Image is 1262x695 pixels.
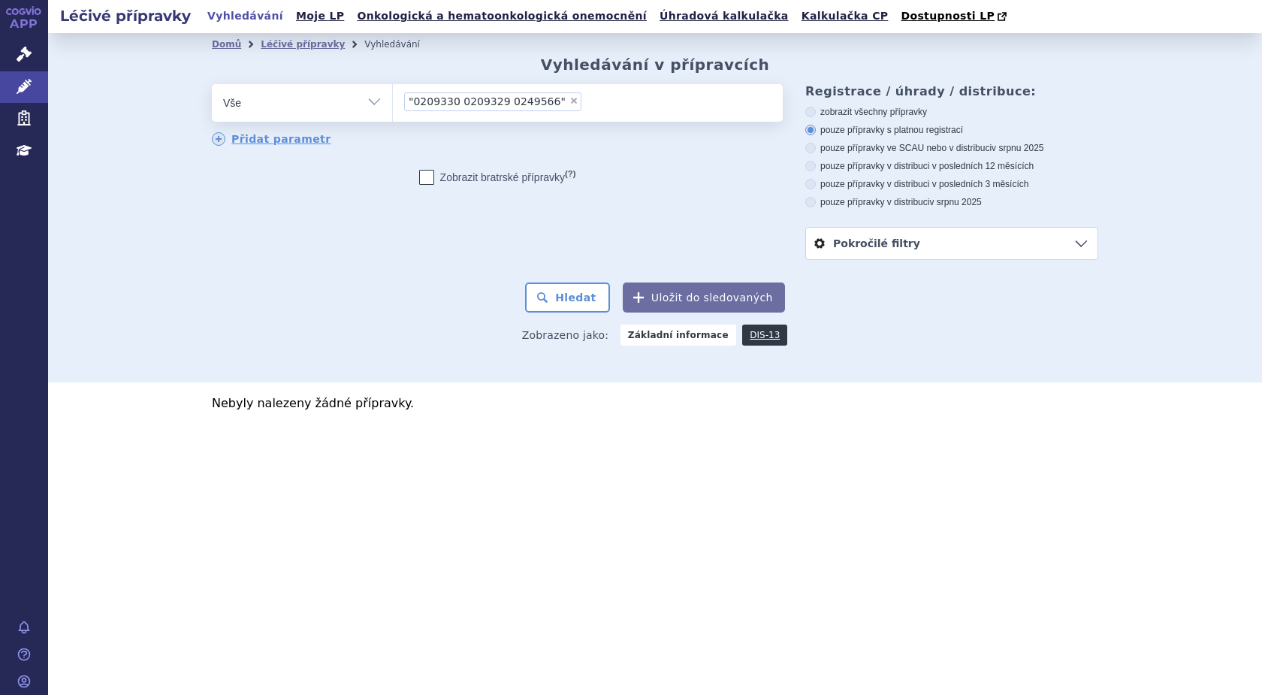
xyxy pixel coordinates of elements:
abbr: (?) [565,169,575,179]
a: Dostupnosti LP [896,6,1014,27]
label: pouze přípravky s platnou registrací [805,124,1098,136]
a: Přidat parametr [212,132,331,146]
button: Hledat [525,283,610,313]
li: Vyhledávání [364,33,439,56]
label: pouze přípravky v distribuci [805,196,1098,208]
span: v srpnu 2025 [929,197,981,207]
a: Onkologická a hematoonkologická onemocnění [352,6,651,26]
a: Vyhledávání [203,6,288,26]
span: v srpnu 2025 [992,143,1043,153]
button: Uložit do sledovaných [623,283,785,313]
a: DIS-13 [742,325,787,346]
label: pouze přípravky v distribuci v posledních 3 měsících [805,178,1098,190]
h3: Registrace / úhrady / distribuce: [805,84,1098,98]
label: zobrazit všechny přípravky [805,106,1098,118]
label: pouze přípravky ve SCAU nebo v distribuci [805,142,1098,154]
a: Kalkulačka CP [797,6,893,26]
a: Pokročilé filtry [806,228,1097,259]
a: Úhradová kalkulačka [655,6,793,26]
a: Léčivé přípravky [261,39,345,50]
strong: Základní informace [620,325,736,346]
span: Zobrazeno jako: [522,325,609,346]
input: "0209330 0209329 0249566" [586,92,594,110]
label: pouze přípravky v distribuci v posledních 12 měsících [805,160,1098,172]
h2: Vyhledávání v přípravcích [541,56,770,74]
span: "0209330 0209329 0249566" [409,96,566,107]
h2: Léčivé přípravky [48,5,203,26]
label: Zobrazit bratrské přípravky [419,170,576,185]
a: Moje LP [291,6,349,26]
span: Dostupnosti LP [901,10,995,22]
span: × [569,96,578,105]
a: Domů [212,39,241,50]
p: Nebyly nalezeny žádné přípravky. [212,397,1098,409]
